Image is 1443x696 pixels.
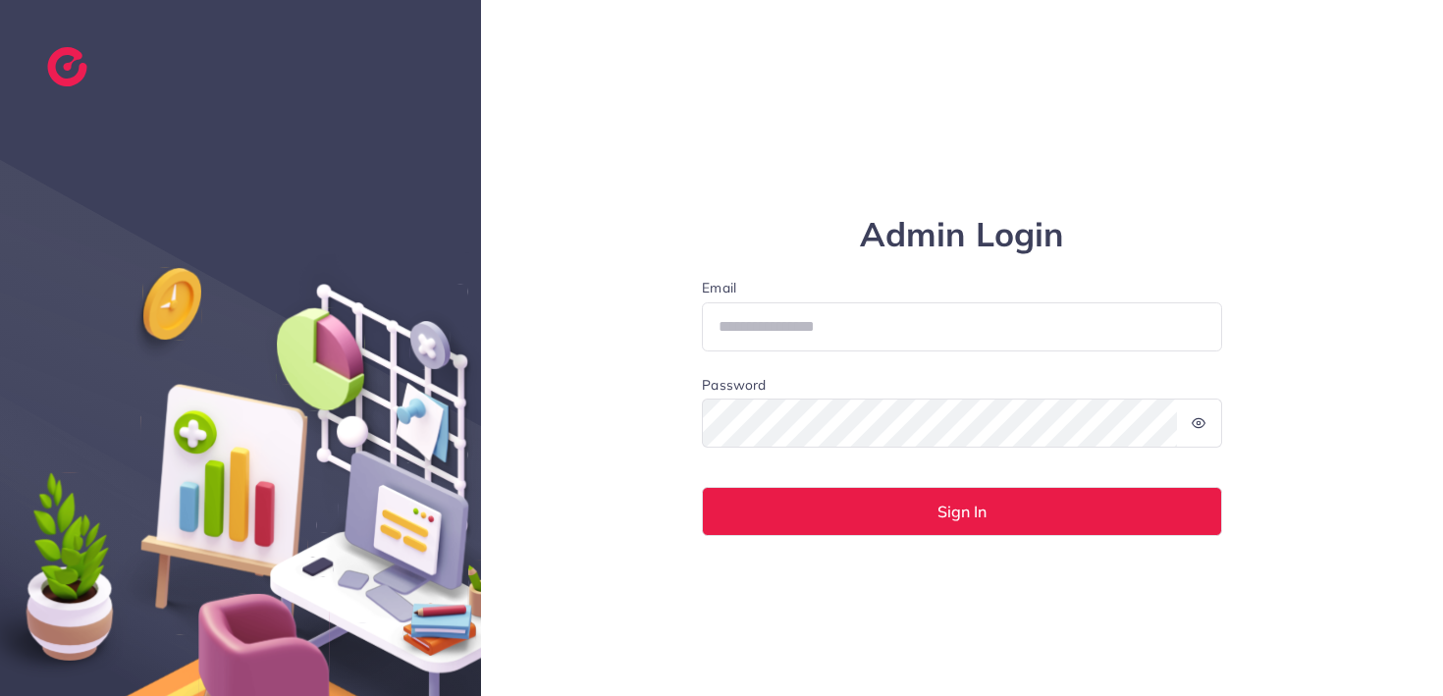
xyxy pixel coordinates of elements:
[47,47,87,86] img: logo
[702,215,1222,255] h1: Admin Login
[937,504,987,519] span: Sign In
[702,487,1222,536] button: Sign In
[702,375,766,395] label: Password
[702,278,1222,297] label: Email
